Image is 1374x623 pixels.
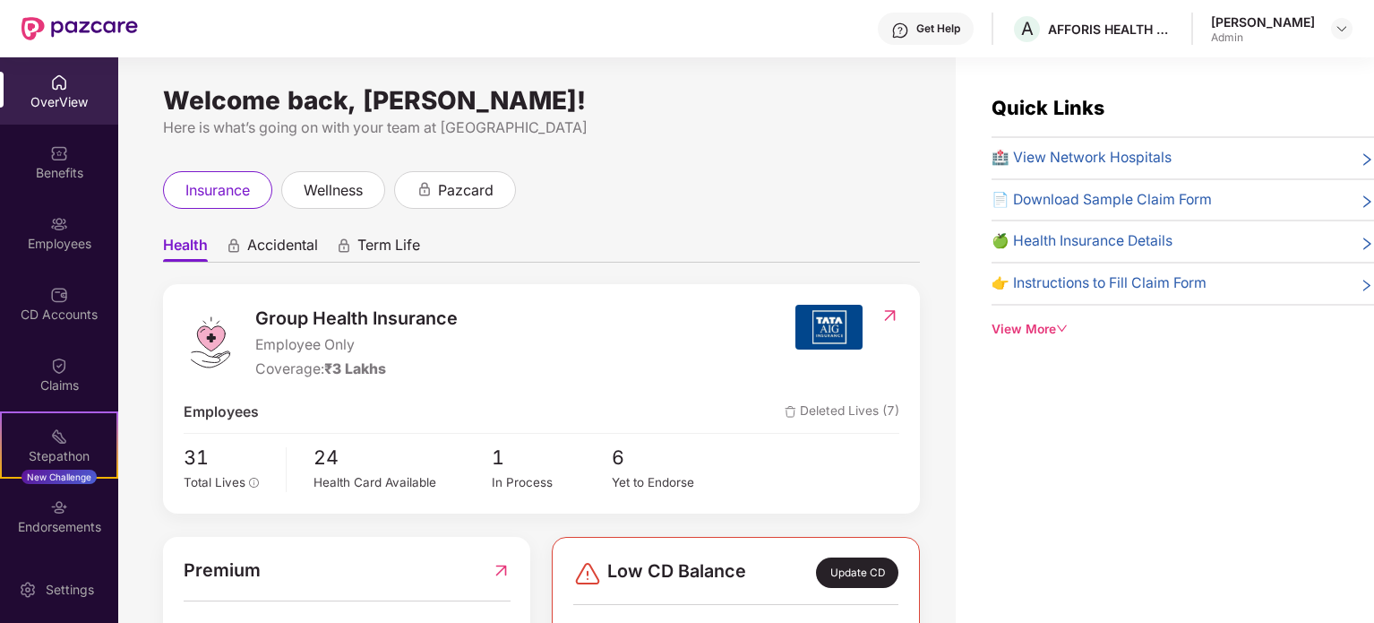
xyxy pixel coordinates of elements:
[607,558,746,588] span: Low CD Balance
[249,478,260,489] span: info-circle
[21,470,97,484] div: New Challenge
[357,236,420,262] span: Term Life
[1360,276,1374,295] span: right
[50,498,68,516] img: svg+xml;base64,PHN2ZyBpZD0iRW5kb3JzZW1lbnRzIiB4bWxucz0iaHR0cDovL3d3dy53My5vcmcvMjAwMC9zdmciIHdpZH...
[992,147,1172,169] span: 🏥 View Network Hospitals
[50,286,68,304] img: svg+xml;base64,PHN2ZyBpZD0iQ0RfQWNjb3VudHMiIGRhdGEtbmFtZT0iQ0QgQWNjb3VudHMiIHhtbG5zPSJodHRwOi8vd3...
[1048,21,1173,38] div: AFFORIS HEALTH TECHNOLOGIES PRIVATE LIMITED
[21,17,138,40] img: New Pazcare Logo
[163,236,208,262] span: Health
[50,74,68,91] img: svg+xml;base64,PHN2ZyBpZD0iSG9tZSIgeG1sbnM9Imh0dHA6Ly93d3cudzMub3JnLzIwMDAvc3ZnIiB3aWR0aD0iMjAiIG...
[2,447,116,465] div: Stepathon
[184,316,237,369] img: logo
[573,559,602,588] img: svg+xml;base64,PHN2ZyBpZD0iRGFuZ2VyLTMyeDMyIiB4bWxucz0iaHR0cDovL3d3dy53My5vcmcvMjAwMC9zdmciIHdpZH...
[226,238,242,254] div: animation
[816,558,898,588] div: Update CD
[255,305,458,333] span: Group Health Insurance
[313,443,493,473] span: 24
[492,557,511,584] img: RedirectIcon
[19,581,37,599] img: svg+xml;base64,PHN2ZyBpZD0iU2V0dGluZy0yMHgyMCIgeG1sbnM9Imh0dHA6Ly93d3cudzMub3JnLzIwMDAvc3ZnIiB3aW...
[324,360,386,377] span: ₹3 Lakhs
[247,236,318,262] span: Accidental
[891,22,909,39] img: svg+xml;base64,PHN2ZyBpZD0iSGVscC0zMngzMiIgeG1sbnM9Imh0dHA6Ly93d3cudzMub3JnLzIwMDAvc3ZnIiB3aWR0aD...
[304,179,363,202] span: wellness
[184,557,261,584] span: Premium
[50,144,68,162] img: svg+xml;base64,PHN2ZyBpZD0iQmVuZWZpdHMiIHhtbG5zPSJodHRwOi8vd3d3LnczLm9yZy8yMDAwL3N2ZyIgd2lkdGg9Ij...
[184,475,245,489] span: Total Lives
[992,96,1104,119] span: Quick Links
[795,305,863,350] img: insurerIcon
[184,402,259,424] span: Employees
[492,473,611,492] div: In Process
[255,359,458,381] div: Coverage:
[50,428,68,446] img: svg+xml;base64,PHN2ZyB4bWxucz0iaHR0cDovL3d3dy53My5vcmcvMjAwMC9zdmciIHdpZHRoPSIyMSIgaGVpZ2h0PSIyMC...
[992,230,1172,253] span: 🍏 Health Insurance Details
[1360,234,1374,253] span: right
[992,189,1212,212] span: 📄 Download Sample Claim Form
[1211,30,1315,45] div: Admin
[1056,323,1069,335] span: down
[785,406,796,418] img: deleteIcon
[1360,193,1374,212] span: right
[992,273,1207,295] span: 👉 Instructions to Fill Claim Form
[40,581,99,599] div: Settings
[880,307,899,324] img: RedirectIcon
[163,117,920,139] div: Here is what’s going on with your team at [GEOGRAPHIC_DATA]
[438,179,494,202] span: pazcard
[185,179,250,202] span: insurance
[313,473,493,492] div: Health Card Available
[50,357,68,375] img: svg+xml;base64,PHN2ZyBpZD0iQ2xhaW0iIHhtbG5zPSJodHRwOi8vd3d3LnczLm9yZy8yMDAwL3N2ZyIgd2lkdGg9IjIwIi...
[992,320,1374,340] div: View More
[50,215,68,233] img: svg+xml;base64,PHN2ZyBpZD0iRW1wbG95ZWVzIiB4bWxucz0iaHR0cDovL3d3dy53My5vcmcvMjAwMC9zdmciIHdpZHRoPS...
[785,402,899,424] span: Deleted Lives (7)
[612,473,731,492] div: Yet to Endorse
[1021,18,1034,39] span: A
[163,93,920,108] div: Welcome back, [PERSON_NAME]!
[492,443,611,473] span: 1
[336,238,352,254] div: animation
[612,443,731,473] span: 6
[255,334,458,357] span: Employee Only
[916,22,960,36] div: Get Help
[184,443,273,473] span: 31
[1335,22,1349,36] img: svg+xml;base64,PHN2ZyBpZD0iRHJvcGRvd24tMzJ4MzIiIHhtbG5zPSJodHRwOi8vd3d3LnczLm9yZy8yMDAwL3N2ZyIgd2...
[416,181,433,197] div: animation
[1360,151,1374,169] span: right
[1211,13,1315,30] div: [PERSON_NAME]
